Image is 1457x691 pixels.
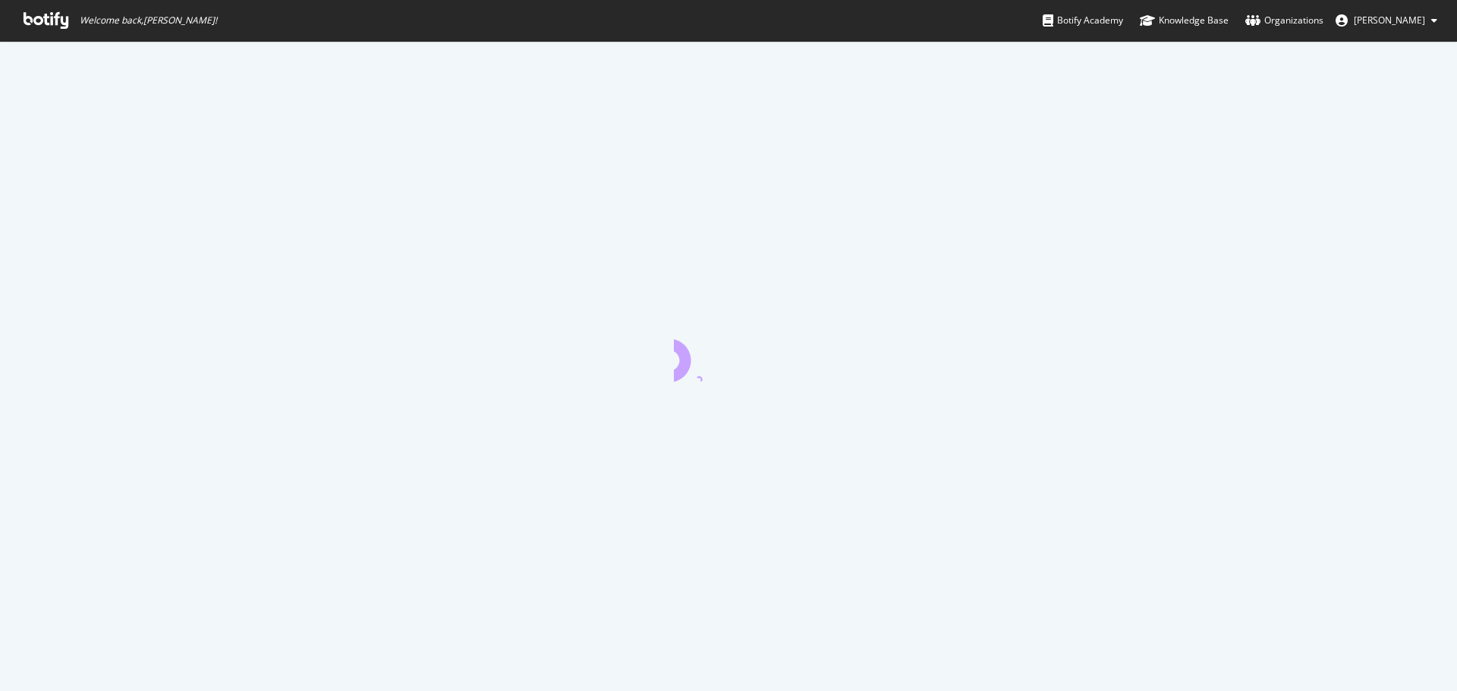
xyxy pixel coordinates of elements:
div: Organizations [1245,13,1323,28]
div: animation [674,327,783,382]
button: [PERSON_NAME] [1323,8,1449,33]
span: Avani Nagda [1354,14,1425,27]
span: Welcome back, [PERSON_NAME] ! [80,14,217,27]
div: Knowledge Base [1140,13,1229,28]
div: Botify Academy [1043,13,1123,28]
